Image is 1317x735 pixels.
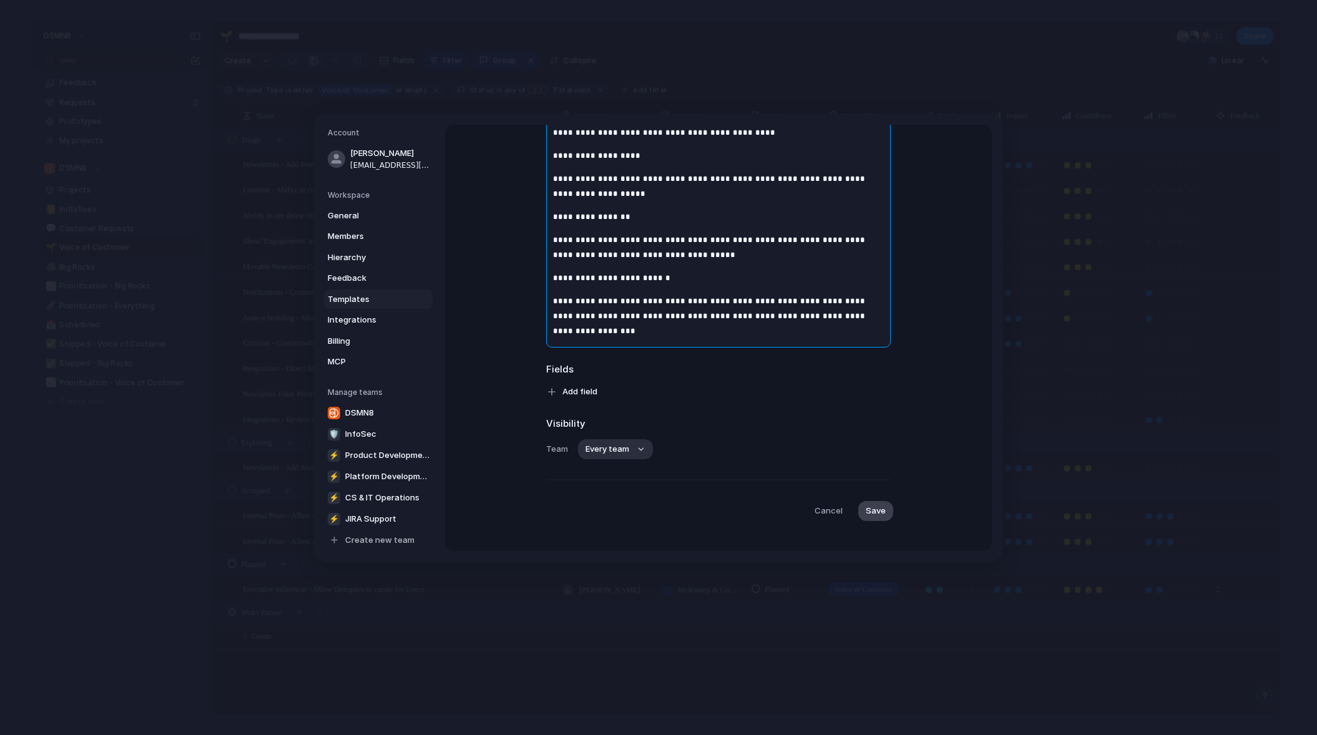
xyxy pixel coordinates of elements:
a: MCP [324,352,433,372]
span: [PERSON_NAME] [350,147,430,160]
span: Visibility [546,417,891,431]
span: Hierarchy [328,251,408,264]
a: ⚡Platform Development [324,467,434,487]
span: Feedback [328,272,408,285]
a: ⚡JIRA Support [324,509,434,529]
span: DSMN8 [345,407,374,419]
div: ⚡ [328,470,340,483]
span: JIRA Support [345,513,396,525]
button: Add field [539,382,607,402]
a: Integrations [324,310,433,330]
a: ⚡Product Development [324,445,434,465]
span: Members [328,230,408,243]
span: Platform Development [345,470,430,483]
a: General [324,206,433,226]
a: DSMN8 [324,403,434,423]
button: Every team [578,439,653,459]
div: ⚡ [328,492,340,504]
a: Billing [324,331,433,351]
a: Templates [324,290,433,309]
h5: Manage teams [328,387,433,398]
div: 🛡 [328,428,340,441]
a: Feedback [324,268,433,288]
span: Every team [585,444,629,456]
span: Cancel [815,505,843,517]
span: Templates [328,293,408,306]
a: Create new team [324,530,434,550]
span: Add field [562,386,597,398]
button: Cancel [803,500,853,522]
a: Hierarchy [324,248,433,268]
a: 🛡InfoSec [324,424,434,444]
span: General [328,210,408,222]
span: [EMAIL_ADDRESS][DOMAIN_NAME] [350,160,430,171]
h5: Account [328,127,433,139]
span: Integrations [328,314,408,326]
a: ⚡CS & IT Operations [324,488,434,508]
div: ⚡ [328,449,340,462]
button: Save [858,501,893,521]
span: Fields [546,363,891,377]
span: Product Development [345,449,430,462]
span: Team [546,444,568,456]
span: Save [866,505,886,517]
h5: Workspace [328,190,433,201]
div: ⚡ [328,513,340,525]
a: [PERSON_NAME][EMAIL_ADDRESS][DOMAIN_NAME] [324,144,433,175]
span: CS & IT Operations [345,492,419,504]
span: MCP [328,356,408,368]
span: Create new team [345,534,414,547]
span: InfoSec [345,428,376,441]
a: Members [324,226,433,246]
span: Billing [328,335,408,348]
